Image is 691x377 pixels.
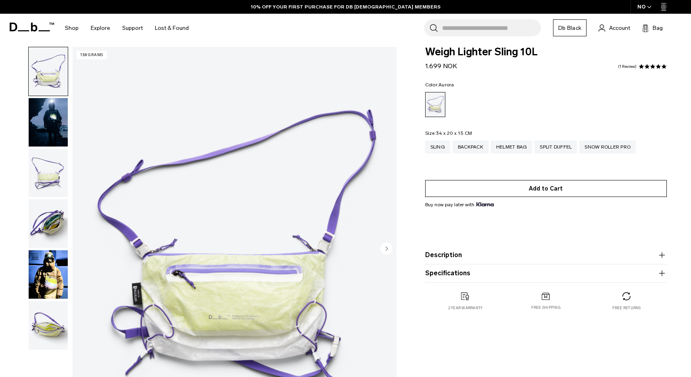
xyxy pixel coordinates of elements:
[29,199,68,248] img: Weigh_Lighter_Sling_10L_3.png
[28,98,68,147] button: Weigh_Lighter_Sling_10L_Lifestyle.png
[425,92,445,117] a: Aurora
[618,65,637,69] a: 1 reviews
[453,140,489,153] a: Backpack
[653,24,663,32] span: Bag
[448,305,483,311] p: 2 year warranty
[29,98,68,147] img: Weigh_Lighter_Sling_10L_Lifestyle.png
[425,180,667,197] button: Add to Cart
[425,250,667,260] button: Description
[77,51,107,59] p: 138 grams
[122,14,143,42] a: Support
[425,201,494,208] span: Buy now pay later with
[609,24,630,32] span: Account
[28,149,68,198] button: Weigh_Lighter_Sling_10L_2.png
[65,14,79,42] a: Shop
[531,305,561,310] p: Free shipping
[91,14,110,42] a: Explore
[579,140,636,153] a: Snow Roller Pro
[29,301,68,350] img: Weigh_Lighter_Sling_10L_4.png
[251,3,440,10] a: 10% OFF YOUR FIRST PURCHASE FOR DB [DEMOGRAPHIC_DATA] MEMBERS
[642,23,663,33] button: Bag
[612,305,641,311] p: Free returns
[28,199,68,248] button: Weigh_Lighter_Sling_10L_3.png
[28,250,68,299] button: Weigh Lighter Sling 10L Aurora
[29,47,68,96] img: Weigh_Lighter_Sling_10L_1.png
[438,82,454,88] span: Aurora
[380,242,392,256] button: Next slide
[425,62,457,70] span: 1.699 NOK
[425,140,450,153] a: Sling
[425,82,454,87] legend: Color:
[425,47,667,57] span: Weigh Lighter Sling 10L
[599,23,630,33] a: Account
[425,268,667,278] button: Specifications
[491,140,532,153] a: Helmet Bag
[59,14,195,42] nav: Main Navigation
[29,250,68,299] img: Weigh Lighter Sling 10L Aurora
[436,130,472,136] span: 34 x 20 x 15 CM
[476,202,494,206] img: {"height" => 20, "alt" => "Klarna"}
[29,149,68,197] img: Weigh_Lighter_Sling_10L_2.png
[28,47,68,96] button: Weigh_Lighter_Sling_10L_1.png
[155,14,189,42] a: Lost & Found
[425,131,472,136] legend: Size:
[534,140,577,153] a: Split Duffel
[553,19,587,36] a: Db Black
[28,301,68,350] button: Weigh_Lighter_Sling_10L_4.png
